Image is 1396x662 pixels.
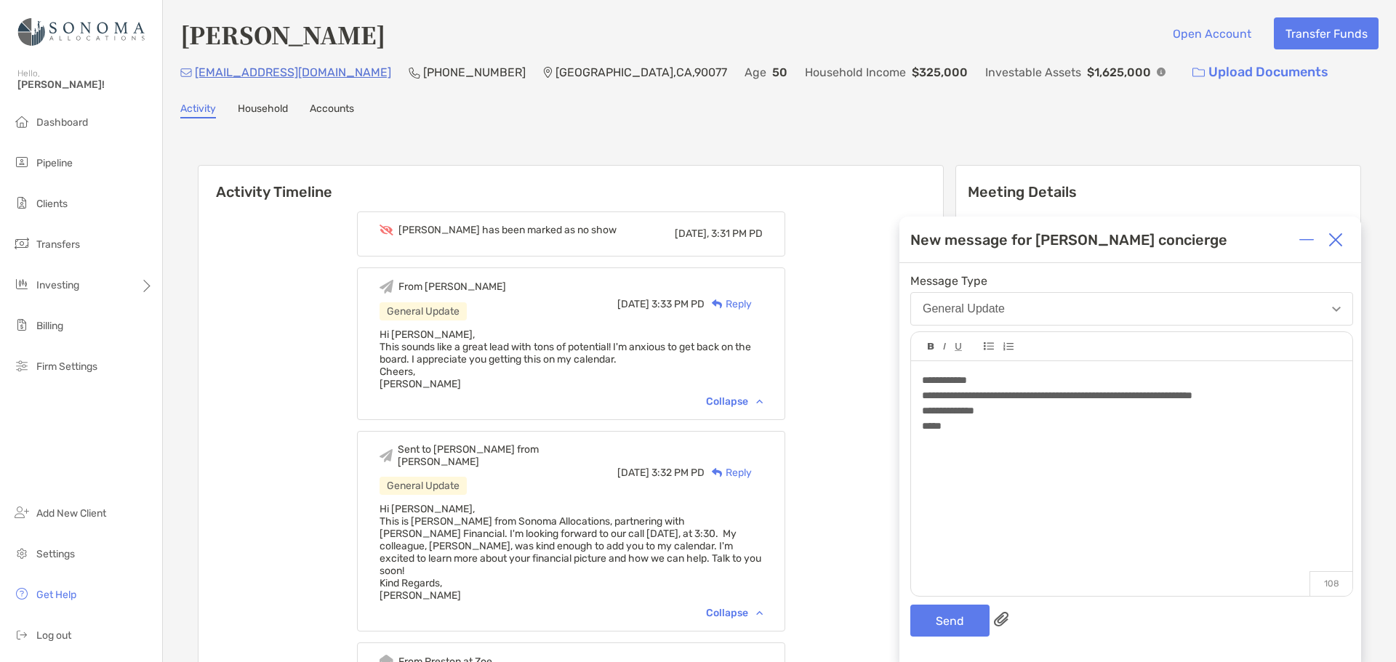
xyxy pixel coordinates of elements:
[968,183,1349,201] p: Meeting Details
[543,67,553,78] img: Location Icon
[1328,233,1343,247] img: Close
[706,395,763,408] div: Collapse
[1332,307,1341,312] img: Open dropdown arrow
[195,63,391,81] p: [EMAIL_ADDRESS][DOMAIN_NAME]
[36,507,106,520] span: Add New Client
[238,102,288,118] a: Household
[13,544,31,562] img: settings icon
[36,198,68,210] span: Clients
[380,225,393,235] img: Event icon
[617,467,649,479] span: [DATE]
[380,280,393,294] img: Event icon
[36,589,76,601] span: Get Help
[1274,17,1379,49] button: Transfer Funds
[912,63,968,81] p: $325,000
[1157,68,1166,76] img: Info Icon
[1192,68,1205,78] img: button icon
[1003,342,1014,351] img: Editor control icon
[705,465,752,480] div: Reply
[13,275,31,293] img: investing icon
[198,166,943,201] h6: Activity Timeline
[745,63,766,81] p: Age
[555,63,727,81] p: [GEOGRAPHIC_DATA] , CA , 90077
[1309,571,1352,596] p: 108
[1087,63,1151,81] p: $1,625,000
[13,153,31,171] img: pipeline icon
[910,605,990,637] button: Send
[943,343,946,350] img: Editor control icon
[36,548,75,560] span: Settings
[910,274,1353,288] span: Message Type
[36,279,79,291] span: Investing
[985,63,1081,81] p: Investable Assets
[423,63,526,81] p: [PHONE_NUMBER]
[712,468,723,477] img: Reply icon
[984,342,994,350] img: Editor control icon
[380,477,467,495] div: General Update
[955,343,962,351] img: Editor control icon
[36,116,88,129] span: Dashboard
[17,78,153,91] span: [PERSON_NAME]!
[651,467,705,479] span: 3:32 PM PD
[675,227,709,240] span: [DATE],
[36,157,73,169] span: Pipeline
[1183,57,1338,88] a: Upload Documents
[705,296,752,312] div: Reply
[651,298,705,310] span: 3:33 PM PD
[772,63,787,81] p: 50
[13,113,31,130] img: dashboard icon
[711,227,763,240] span: 3:31 PM PD
[13,194,31,211] img: clients icon
[910,292,1353,326] button: General Update
[712,299,723,309] img: Reply icon
[310,102,354,118] a: Accounts
[380,328,751,390] span: Hi [PERSON_NAME], This sounds like a great lead with tons of potential! I'm anxious to get back o...
[617,298,649,310] span: [DATE]
[380,449,393,463] img: Event icon
[928,343,934,350] img: Editor control icon
[1299,233,1314,247] img: Expand or collapse
[13,316,31,334] img: billing icon
[380,302,467,320] div: General Update
[805,63,906,81] p: Household Income
[17,6,145,58] img: Zoe Logo
[13,626,31,643] img: logout icon
[36,238,80,251] span: Transfers
[910,231,1227,249] div: New message for [PERSON_NAME] concierge
[180,68,192,77] img: Email Icon
[398,280,506,293] div: From [PERSON_NAME]
[380,503,761,602] span: Hi [PERSON_NAME], This is [PERSON_NAME] from Sonoma Allocations, partnering with [PERSON_NAME] Fi...
[36,360,97,373] span: Firm Settings
[706,607,763,619] div: Collapse
[13,235,31,252] img: transfers icon
[398,443,617,468] div: Sent to [PERSON_NAME] from [PERSON_NAME]
[1161,17,1262,49] button: Open Account
[36,320,63,332] span: Billing
[994,612,1008,626] img: paperclip attachments
[13,585,31,602] img: get-help icon
[756,399,763,403] img: Chevron icon
[36,629,71,642] span: Log out
[398,224,617,236] div: [PERSON_NAME] has been marked as no show
[13,357,31,374] img: firm-settings icon
[923,302,1005,315] div: General Update
[180,102,216,118] a: Activity
[756,610,763,615] img: Chevron icon
[13,504,31,521] img: add_new_client icon
[409,67,420,78] img: Phone Icon
[180,17,385,51] h4: [PERSON_NAME]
